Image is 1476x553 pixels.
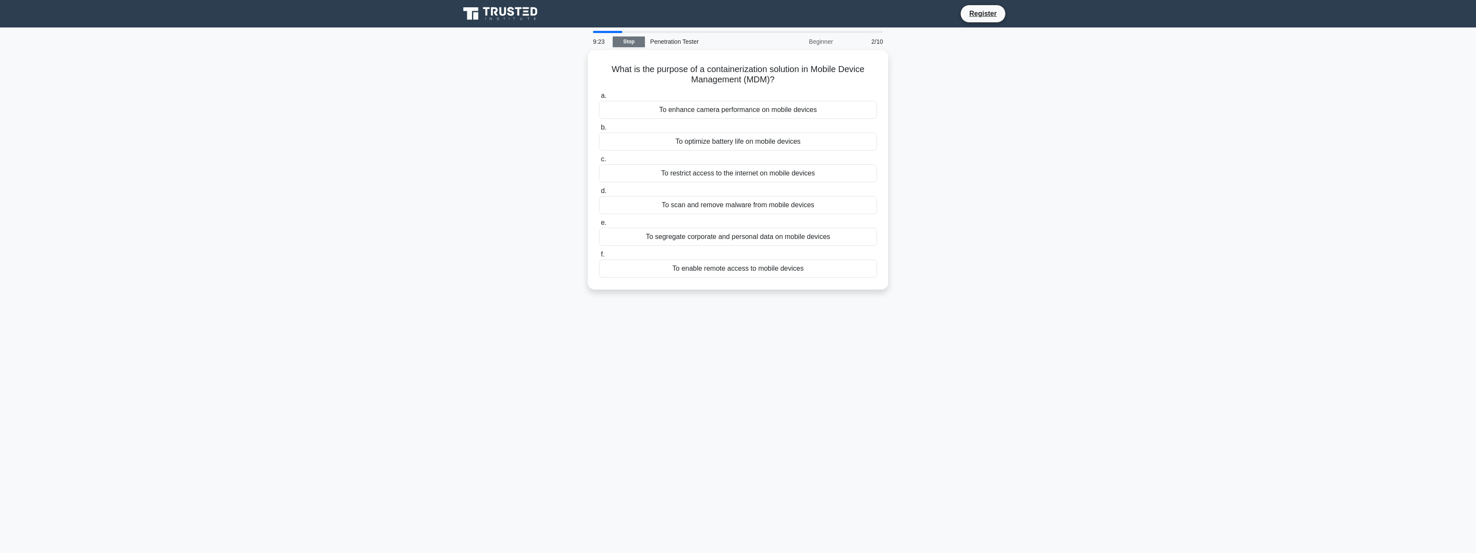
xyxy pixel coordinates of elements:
a: Stop [613,36,645,47]
span: b. [601,124,606,131]
span: e. [601,219,606,226]
div: Penetration Tester [645,33,763,50]
div: To scan and remove malware from mobile devices [599,196,877,214]
h5: What is the purpose of a containerization solution in Mobile Device Management (MDM)? [598,64,878,85]
div: To segregate corporate and personal data on mobile devices [599,228,877,246]
span: c. [601,155,606,163]
a: Register [964,8,1002,19]
div: To enable remote access to mobile devices [599,260,877,278]
div: 9:23 [588,33,613,50]
span: f. [601,251,605,258]
div: To optimize battery life on mobile devices [599,133,877,151]
div: 2/10 [838,33,888,50]
div: Beginner [763,33,838,50]
span: a. [601,92,606,99]
span: d. [601,187,606,194]
div: To enhance camera performance on mobile devices [599,101,877,119]
div: To restrict access to the internet on mobile devices [599,164,877,182]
